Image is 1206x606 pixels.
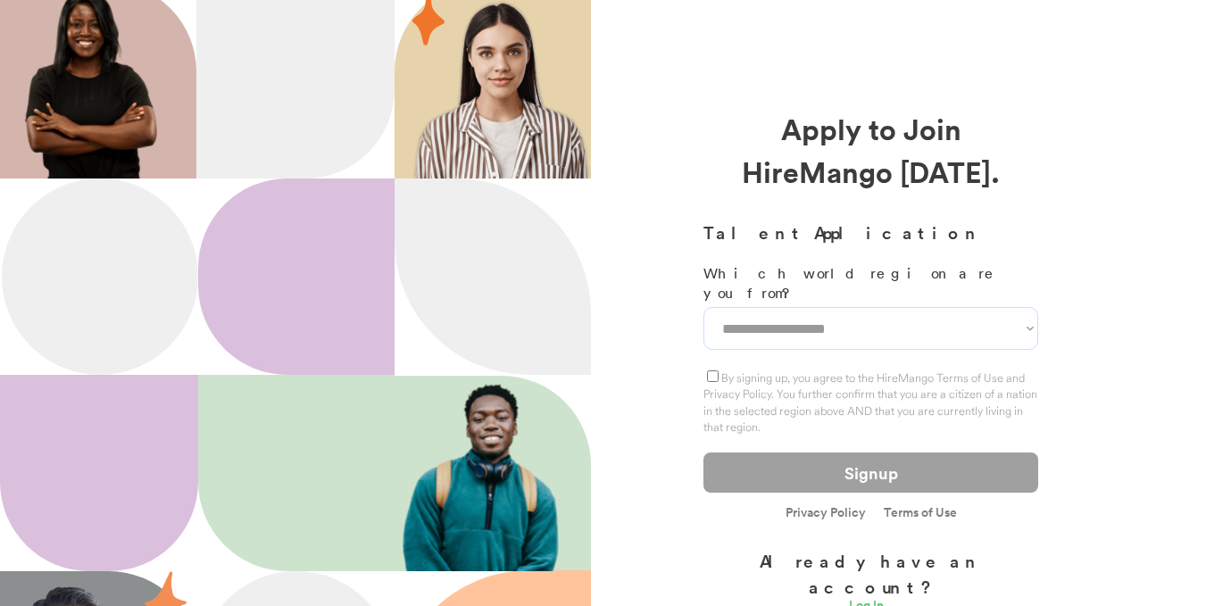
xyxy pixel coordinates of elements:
[884,506,957,519] a: Terms of Use
[703,220,1038,245] h3: Talent Application
[2,178,198,375] img: Ellipse%2012
[703,107,1038,193] div: Apply to Join HireMango [DATE].
[786,506,866,521] a: Privacy Policy
[395,377,576,571] img: 202x218.png
[703,548,1038,599] div: Already have an account?
[703,452,1038,493] button: Signup
[703,263,1038,303] div: Which world region are you from?
[703,370,1037,434] label: By signing up, you agree to the HireMango Terms of Use and Privacy Policy. You further confirm th...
